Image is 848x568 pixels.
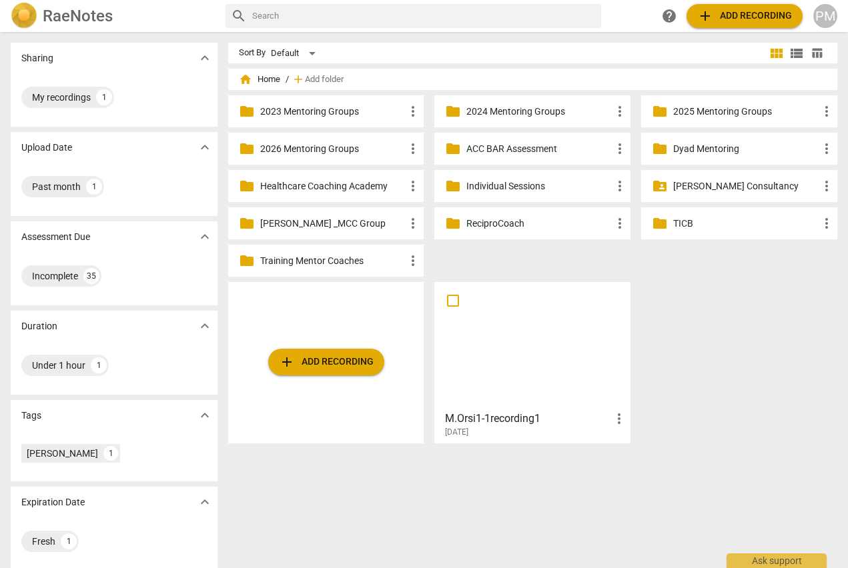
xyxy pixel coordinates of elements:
div: Default [271,43,320,64]
span: more_vert [405,215,421,231]
span: Add recording [697,8,792,24]
p: Healthcare Coaching Academy [260,179,406,193]
span: folder [239,103,255,119]
span: folder [445,141,461,157]
span: expand_more [197,139,213,155]
p: Training Mentor Coaches [260,254,406,268]
p: ReciproCoach [466,217,612,231]
p: Melnyk Consultancy [673,179,819,193]
span: expand_more [197,494,213,510]
p: Tags [21,409,41,423]
span: Home [239,73,280,86]
button: Table view [807,43,827,63]
span: expand_more [197,229,213,245]
button: Show more [195,48,215,68]
span: folder [445,178,461,194]
span: search [231,8,247,24]
h2: RaeNotes [43,7,113,25]
p: 2024 Mentoring Groups [466,105,612,119]
div: 1 [61,533,77,549]
span: view_list [789,45,805,61]
span: Add recording [279,354,374,370]
p: 2023 Mentoring Groups [260,105,406,119]
span: folder_shared [652,178,668,194]
div: Fresh [32,535,55,548]
span: more_vert [405,178,421,194]
span: more_vert [819,103,835,119]
p: Assessment Due [21,230,90,244]
span: view_module [769,45,785,61]
p: Duration [21,319,57,333]
p: TICB [673,217,819,231]
span: folder [445,103,461,119]
div: [PERSON_NAME] [27,447,98,460]
div: Under 1 hour [32,359,85,372]
p: Individual Sessions [466,179,612,193]
img: Logo [11,3,37,29]
div: Past month [32,180,81,193]
span: more_vert [405,103,421,119]
span: [DATE] [445,427,468,438]
span: more_vert [819,178,835,194]
button: PM [813,4,837,28]
span: add [697,8,713,24]
span: add [292,73,305,86]
span: home [239,73,252,86]
span: expand_more [197,318,213,334]
p: Dyad Mentoring [673,142,819,156]
div: Ask support [727,553,827,568]
div: 35 [83,268,99,284]
input: Search [252,5,596,27]
div: 1 [91,357,107,373]
div: 1 [103,446,118,461]
button: Show more [195,227,215,247]
span: more_vert [819,215,835,231]
button: List view [787,43,807,63]
div: Incomplete [32,269,78,283]
span: more_vert [612,215,628,231]
span: folder [445,215,461,231]
p: Upload Date [21,141,72,155]
button: Show more [195,405,215,425]
span: more_vert [819,141,835,157]
span: help [661,8,677,24]
span: more_vert [612,141,628,157]
button: Tile view [767,43,787,63]
a: Help [657,4,681,28]
span: folder [652,141,668,157]
h3: M.Orsi1-1recording1 [445,411,611,427]
span: more_vert [405,253,421,269]
button: Upload [687,4,803,28]
a: LogoRaeNotes [11,3,215,29]
span: folder [652,215,668,231]
span: folder [239,141,255,157]
span: add [279,354,295,370]
p: Expiration Date [21,495,85,509]
span: more_vert [611,411,627,427]
span: expand_more [197,50,213,66]
span: / [286,75,289,85]
span: Add folder [305,75,344,85]
span: more_vert [612,178,628,194]
span: expand_more [197,407,213,423]
button: Show more [195,137,215,157]
div: 1 [86,179,102,195]
div: 1 [96,89,112,105]
div: Sort By [239,48,266,58]
span: folder [239,178,255,194]
p: ACC BAR Assessment [466,142,612,156]
p: Pauline Melnyk _MCC Group [260,217,406,231]
button: Upload [268,349,384,375]
button: Show more [195,492,215,512]
span: folder [239,253,255,269]
div: My recordings [32,91,91,104]
span: more_vert [612,103,628,119]
p: Sharing [21,51,53,65]
p: 2026 Mentoring Groups [260,142,406,156]
span: folder [239,215,255,231]
span: folder [652,103,668,119]
span: table_chart [811,47,823,59]
p: 2025 Mentoring Groups [673,105,819,119]
button: Show more [195,316,215,336]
